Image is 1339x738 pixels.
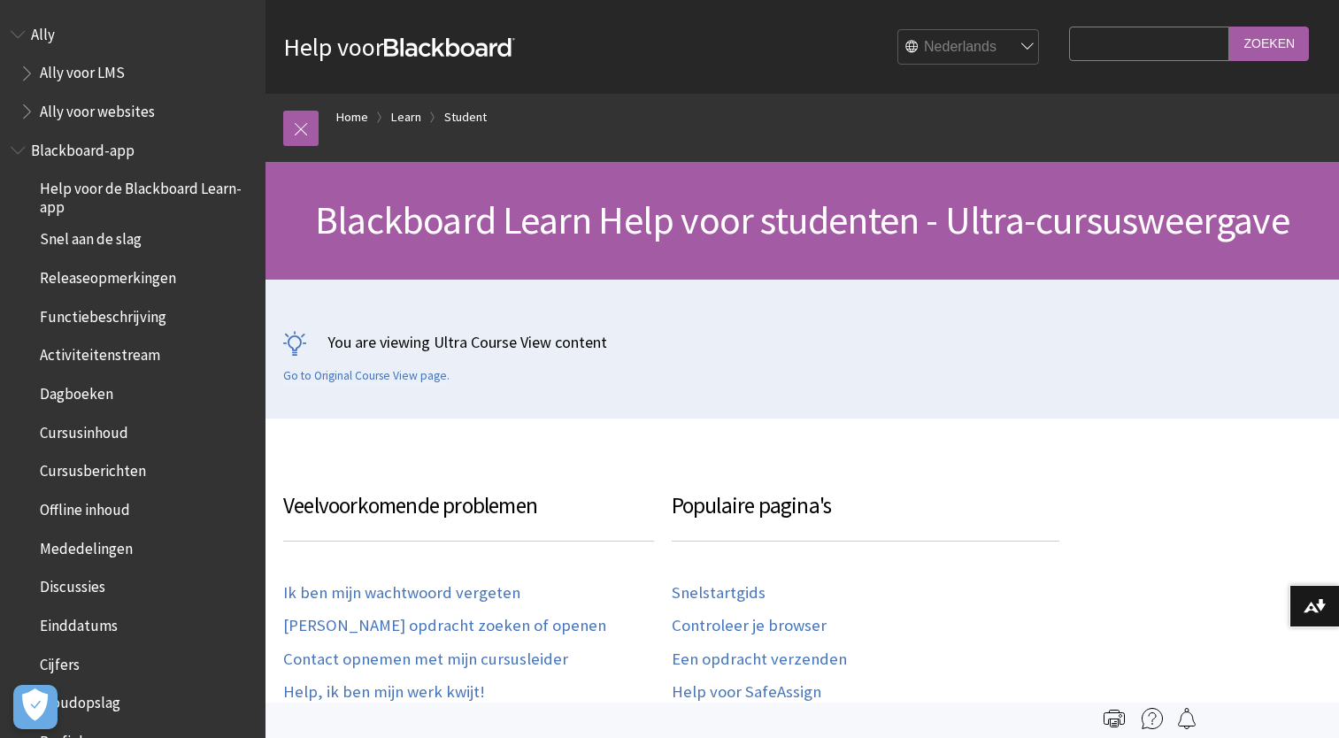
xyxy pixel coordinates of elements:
[40,58,125,82] span: Ally voor LMS
[40,379,113,403] span: Dagboeken
[283,682,485,703] a: Help, ik ben mijn werk kwijt!
[283,650,568,670] a: Contact opnemen met mijn cursusleider
[1229,27,1309,61] input: Zoeken
[283,583,520,603] a: Ik ben mijn wachtwoord vergeten
[13,685,58,729] button: Open Preferences
[283,489,654,542] h3: Veelvoorkomende problemen
[40,650,80,673] span: Cijfers
[40,341,160,365] span: Activiteitenstream
[672,682,821,703] a: Help voor SafeAssign
[391,106,421,128] a: Learn
[40,263,176,287] span: Releaseopmerkingen
[40,225,142,249] span: Snel aan de slag
[40,573,105,596] span: Discussies
[1176,708,1197,729] img: Follow this page
[40,457,146,480] span: Cursusberichten
[315,196,1289,244] span: Blackboard Learn Help voor studenten - Ultra-cursusweergave
[40,418,128,442] span: Cursusinhoud
[384,38,515,57] strong: Blackboard
[672,583,766,603] a: Snelstartgids
[31,19,55,43] span: Ally
[672,616,827,636] a: Controleer je browser
[1104,708,1125,729] img: Print
[283,31,515,63] a: Help voorBlackboard
[40,688,120,712] span: Cloudopslag
[40,611,118,634] span: Einddatums
[40,96,155,120] span: Ally voor websites
[672,489,1060,542] h3: Populaire pagina's
[283,331,1321,353] p: You are viewing Ultra Course View content
[336,106,368,128] a: Home
[283,368,450,384] a: Go to Original Course View page.
[31,135,135,159] span: Blackboard-app
[1142,708,1163,729] img: More help
[11,19,255,127] nav: Book outline for Anthology Ally Help
[40,302,166,326] span: Functiebeschrijving
[40,495,130,519] span: Offline inhoud
[672,650,847,670] a: Een opdracht verzenden
[444,106,487,128] a: Student
[40,534,133,557] span: Mededelingen
[283,616,606,636] a: [PERSON_NAME] opdracht zoeken of openen
[898,30,1040,65] select: Site Language Selector
[40,174,253,216] span: Help voor de Blackboard Learn-app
